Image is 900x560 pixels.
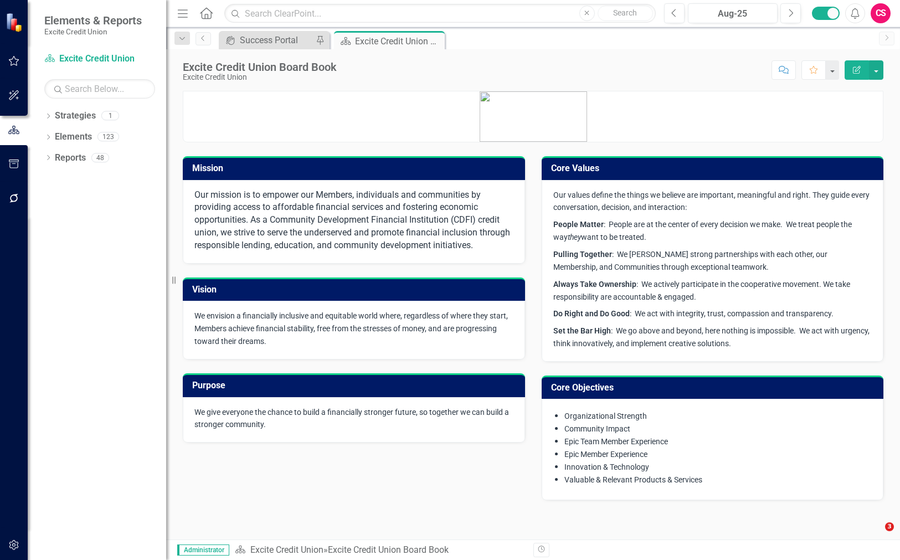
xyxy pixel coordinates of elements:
a: Strategies [55,110,96,122]
span: 3 [885,522,894,531]
span: Administrator [177,544,229,556]
span: Community Impact [564,424,630,433]
div: 48 [91,153,109,162]
h3: Core Objectives [551,383,878,393]
span: : People are at the center of every decision we make. We treat people the way want to be treated. [553,220,852,242]
a: Excite Credit Union [250,544,323,555]
span: Search [613,8,637,17]
div: Excite Credit Union Board Book [183,61,337,73]
button: Search [598,6,653,21]
span: Organizational Strength [564,412,647,420]
span: We envision a financially inclusive and equitable world where, regardless of where they start, Me... [194,311,508,346]
input: Search Below... [44,79,155,99]
img: ClearPoint Strategy [6,13,25,32]
img: mceclip1.png [480,91,587,142]
input: Search ClearPoint... [224,4,655,23]
strong: Pulling Together [553,250,612,259]
strong: Do Right and Do Good [553,309,630,318]
em: they [568,233,581,242]
div: Success Portal [240,33,313,47]
span: : We go above and beyond, here nothing is impossible. We act with urgency, think innovatively, an... [553,326,870,348]
span: Elements & Reports [44,14,142,27]
strong: Set the Bar High [553,326,611,335]
div: 1 [101,111,119,121]
iframe: Intercom live chat [862,522,889,549]
div: » [235,544,525,557]
a: Success Portal [222,33,313,47]
h3: Mission [192,163,520,173]
a: Excite Credit Union [44,53,155,65]
span: Epic Team Member Experience [564,437,668,446]
div: Excite Credit Union [183,73,337,81]
div: 123 [97,132,119,142]
strong: Always Take Ownership [553,280,636,289]
span: : We [PERSON_NAME] strong partnerships with each other, our Membership, and Communities through e... [553,250,827,271]
span: : We act with integrity, trust, compassion and transparency. [553,309,834,318]
a: Reports [55,152,86,165]
span: We give everyone the chance to build a financially stronger future, so together we can build a st... [194,408,509,429]
span: Innovation & Technology [564,463,649,471]
h3: Vision [192,285,520,295]
div: Excite Credit Union Board Book [355,34,442,48]
div: Aug-25 [692,7,774,20]
div: Excite Credit Union Board Book [328,544,449,555]
button: Aug-25 [688,3,778,23]
h3: Purpose [192,381,520,391]
span: Epic Member Experience [564,450,647,459]
span: Valuable & Relevant Products & Services [564,475,702,484]
a: Elements [55,131,92,143]
h3: Core Values [551,163,878,173]
strong: People Matter [553,220,604,229]
button: CS [871,3,891,23]
p: Our mission is to empower our Members, individuals and communities by providing access to afforda... [194,189,513,252]
span: Our values define the things we believe are important, meaningful and right. They guide every con... [553,191,870,212]
span: : We actively participate in the cooperative movement. We take responsibility are accountable & e... [553,280,850,301]
small: Excite Credit Union [44,27,142,36]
